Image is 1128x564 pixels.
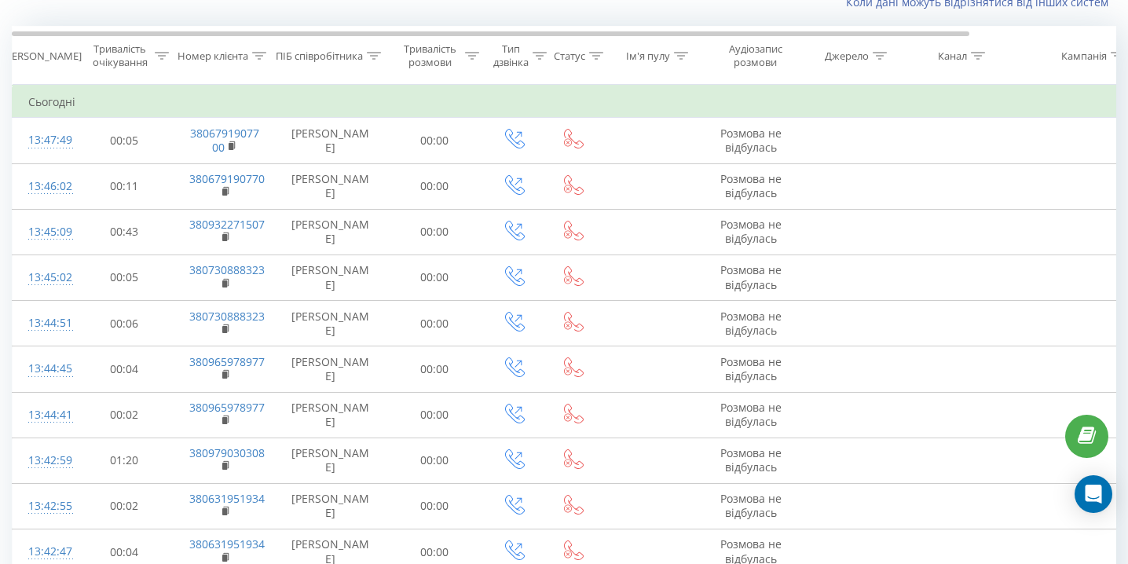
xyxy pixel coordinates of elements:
[276,209,386,255] td: [PERSON_NAME]
[28,445,60,476] div: 13:42:59
[189,400,265,415] a: 380965978977
[720,400,782,429] span: Розмова не відбулась
[717,42,793,69] div: Аудіозапис розмови
[189,262,265,277] a: 380730888323
[28,171,60,202] div: 13:46:02
[386,163,484,209] td: 00:00
[720,491,782,520] span: Розмова не відбулась
[276,392,386,438] td: [PERSON_NAME]
[28,308,60,339] div: 13:44:51
[276,438,386,483] td: [PERSON_NAME]
[189,491,265,506] a: 380631951934
[276,301,386,346] td: [PERSON_NAME]
[75,163,174,209] td: 00:11
[386,118,484,163] td: 00:00
[720,445,782,474] span: Розмова не відбулась
[276,255,386,300] td: [PERSON_NAME]
[493,42,529,69] div: Тип дзвінка
[189,354,265,369] a: 380965978977
[386,438,484,483] td: 00:00
[1075,475,1112,513] div: Open Intercom Messenger
[189,171,265,186] a: 380679190770
[720,217,782,246] span: Розмова не відбулась
[825,49,869,63] div: Джерело
[28,217,60,247] div: 13:45:09
[1061,49,1107,63] div: Кампанія
[189,309,265,324] a: 380730888323
[386,483,484,529] td: 00:00
[28,400,60,430] div: 13:44:41
[938,49,967,63] div: Канал
[276,483,386,529] td: [PERSON_NAME]
[190,126,259,155] a: 3806791907700
[399,42,461,69] div: Тривалість розмови
[75,483,174,529] td: 00:02
[554,49,585,63] div: Статус
[386,392,484,438] td: 00:00
[720,126,782,155] span: Розмова не відбулась
[75,118,174,163] td: 00:05
[626,49,670,63] div: Ім'я пулу
[28,125,60,156] div: 13:47:49
[75,438,174,483] td: 01:20
[28,491,60,522] div: 13:42:55
[720,309,782,338] span: Розмова не відбулась
[720,171,782,200] span: Розмова не відбулась
[386,301,484,346] td: 00:00
[386,346,484,392] td: 00:00
[28,353,60,384] div: 13:44:45
[75,346,174,392] td: 00:04
[720,354,782,383] span: Розмова не відбулась
[189,217,265,232] a: 380932271507
[2,49,82,63] div: [PERSON_NAME]
[75,255,174,300] td: 00:05
[28,262,60,293] div: 13:45:02
[386,255,484,300] td: 00:00
[276,163,386,209] td: [PERSON_NAME]
[75,209,174,255] td: 00:43
[89,42,151,69] div: Тривалість очікування
[189,445,265,460] a: 380979030308
[276,118,386,163] td: [PERSON_NAME]
[178,49,248,63] div: Номер клієнта
[276,49,363,63] div: ПІБ співробітника
[75,392,174,438] td: 00:02
[386,209,484,255] td: 00:00
[189,537,265,551] a: 380631951934
[75,301,174,346] td: 00:06
[720,262,782,291] span: Розмова не відбулась
[276,346,386,392] td: [PERSON_NAME]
